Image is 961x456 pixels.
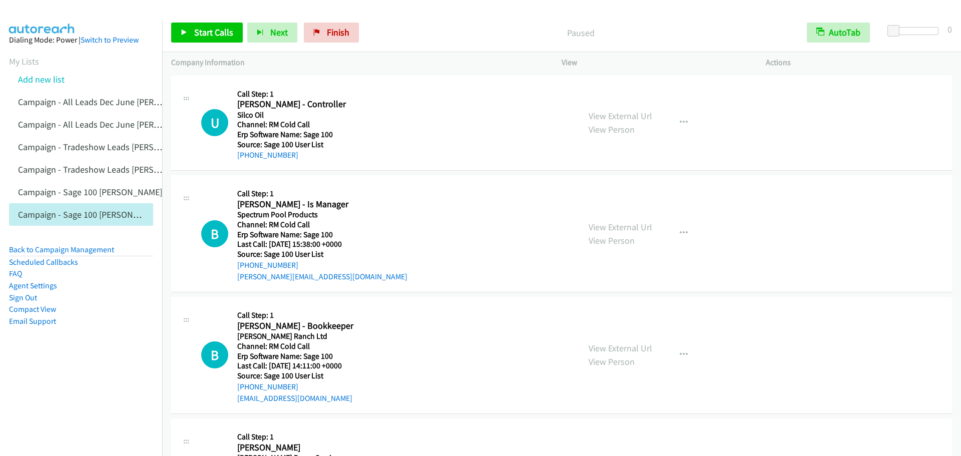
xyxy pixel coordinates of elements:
[237,432,375,442] h5: Call Step: 1
[201,220,228,247] div: The call is yet to be attempted
[18,96,200,108] a: Campaign - All Leads Dec June [PERSON_NAME]
[237,371,375,381] h5: Source: Sage 100 User List
[237,260,298,270] a: [PHONE_NUMBER]
[766,57,952,69] p: Actions
[237,89,375,99] h5: Call Step: 1
[9,281,57,290] a: Agent Settings
[589,235,635,246] a: View Person
[171,57,544,69] p: Company Information
[270,27,288,38] span: Next
[9,269,22,278] a: FAQ
[237,442,375,453] h2: [PERSON_NAME]
[9,293,37,302] a: Sign Out
[237,110,375,120] h5: Silco Oil
[18,119,229,130] a: Campaign - All Leads Dec June [PERSON_NAME] Cloned
[9,257,78,267] a: Scheduled Callbacks
[237,150,298,160] a: [PHONE_NUMBER]
[237,120,375,130] h5: Channel: RM Cold Call
[589,124,635,135] a: View Person
[237,361,375,371] h5: Last Call: [DATE] 14:11:00 +0000
[9,304,56,314] a: Compact View
[237,341,375,351] h5: Channel: RM Cold Call
[589,356,635,367] a: View Person
[237,210,407,220] h5: Spectrum Pool Products
[589,221,652,233] a: View External Url
[237,331,375,341] h5: [PERSON_NAME] Ranch Ltd
[237,140,375,150] h5: Source: Sage 100 User List
[18,209,191,220] a: Campaign - Sage 100 [PERSON_NAME] Cloned
[372,26,789,40] p: Paused
[589,110,652,122] a: View External Url
[807,23,870,43] button: AutoTab
[201,341,228,368] div: The call is yet to be attempted
[947,23,952,36] div: 0
[18,141,195,153] a: Campaign - Tradeshow Leads [PERSON_NAME]
[304,23,359,43] a: Finish
[237,310,375,320] h5: Call Step: 1
[237,189,407,199] h5: Call Step: 1
[237,130,375,140] h5: Erp Software Name: Sage 100
[327,27,349,38] span: Finish
[201,109,228,136] h1: U
[237,382,298,391] a: [PHONE_NUMBER]
[237,320,375,332] h2: [PERSON_NAME] - Bookkeeper
[237,99,375,110] h2: [PERSON_NAME] - Controller
[237,272,407,281] a: [PERSON_NAME][EMAIL_ADDRESS][DOMAIN_NAME]
[237,393,352,403] a: [EMAIL_ADDRESS][DOMAIN_NAME]
[9,34,153,46] div: Dialing Mode: Power |
[892,27,938,35] div: Delay between calls (in seconds)
[589,342,652,354] a: View External Url
[194,27,233,38] span: Start Calls
[237,351,375,361] h5: Erp Software Name: Sage 100
[201,220,228,247] h1: B
[18,74,65,85] a: Add new list
[171,23,243,43] a: Start Calls
[247,23,297,43] button: Next
[237,239,407,249] h5: Last Call: [DATE] 15:38:00 +0000
[201,341,228,368] h1: B
[9,316,56,326] a: Email Support
[237,230,407,240] h5: Erp Software Name: Sage 100
[237,220,407,230] h5: Channel: RM Cold Call
[9,245,114,254] a: Back to Campaign Management
[18,164,224,175] a: Campaign - Tradeshow Leads [PERSON_NAME] Cloned
[9,56,39,67] a: My Lists
[18,186,162,198] a: Campaign - Sage 100 [PERSON_NAME]
[237,199,375,210] h2: [PERSON_NAME] - Is Manager
[201,109,228,136] div: The call is yet to be attempted
[81,35,139,45] a: Switch to Preview
[562,57,748,69] p: View
[237,249,407,259] h5: Source: Sage 100 User List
